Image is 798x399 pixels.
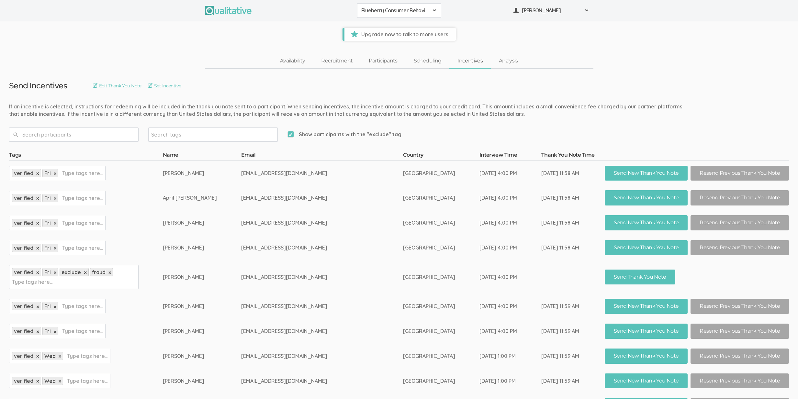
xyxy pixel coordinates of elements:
input: Search tags [151,130,192,139]
button: Blueberry Consumer Behavior Project [357,3,441,18]
td: [EMAIL_ADDRESS][DOMAIN_NAME] [241,260,403,294]
button: Resend Previous Thank You Note [691,373,789,389]
td: [GEOGRAPHIC_DATA] [403,260,479,294]
span: verified [14,220,33,226]
button: Resend Previous Thank You Note [691,349,789,364]
button: Resend Previous Thank You Note [691,240,789,255]
span: Upgrade now to talk to more users. [344,28,456,41]
a: × [36,379,39,384]
td: [PERSON_NAME] [163,344,241,369]
a: × [84,270,87,275]
span: Blueberry Consumer Behavior Project [361,7,429,14]
div: [DATE] 11:58 AM [541,219,580,227]
input: Type tags here... [67,377,107,385]
span: Wed [44,353,56,359]
span: verified [14,328,33,334]
button: Send Thank You Note [605,270,675,285]
button: Send New Thank You Note [605,324,688,339]
span: Fri [44,195,51,201]
span: Wed [44,378,56,384]
div: [DATE] 11:59 AM [541,352,580,360]
button: Resend Previous Thank You Note [691,166,789,181]
td: [PERSON_NAME] [163,294,241,319]
button: Send New Thank You Note [605,299,688,314]
td: [GEOGRAPHIC_DATA] [403,235,479,260]
a: × [53,246,56,251]
a: Set Incentive [148,82,181,89]
td: [PERSON_NAME] [163,369,241,393]
td: [EMAIL_ADDRESS][DOMAIN_NAME] [241,294,403,319]
td: [GEOGRAPHIC_DATA] [403,185,479,210]
td: [GEOGRAPHIC_DATA] [403,369,479,393]
a: Recruitment [313,54,361,68]
a: Analysis [491,54,526,68]
a: × [58,379,61,384]
th: Thank You Note Time [541,151,605,161]
a: × [36,329,39,335]
input: Type tags here... [62,169,103,177]
td: [GEOGRAPHIC_DATA] [403,319,479,344]
th: Interview Time [479,151,541,161]
input: Type tags here... [62,194,103,202]
input: Type tags here... [62,327,103,335]
td: [DATE] 4:00 PM [479,185,541,210]
button: [PERSON_NAME] [509,3,593,18]
div: If an incentive is selected, instructions for redeeming will be included in the thank you note se... [9,103,684,118]
a: Upgrade now to talk to more users. [343,28,456,41]
a: × [53,221,56,226]
a: × [58,354,61,359]
span: fraud [92,269,106,275]
button: Resend Previous Thank You Note [691,324,789,339]
div: [DATE] 11:59 AM [541,377,580,385]
button: Send New Thank You Note [605,240,688,255]
th: Email [241,151,403,161]
td: [EMAIL_ADDRESS][DOMAIN_NAME] [241,210,403,235]
a: × [36,246,39,251]
span: exclude [62,269,81,275]
span: verified [14,378,33,384]
button: Resend Previous Thank You Note [691,190,789,205]
span: verified [14,303,33,309]
input: Type tags here... [67,352,107,360]
td: [DATE] 4:00 PM [479,260,541,294]
a: × [53,270,56,275]
span: Fri [44,245,51,251]
a: × [53,329,56,335]
td: [GEOGRAPHIC_DATA] [403,294,479,319]
span: Fri [44,328,51,334]
a: × [53,304,56,310]
button: Send New Thank You Note [605,215,688,230]
span: Show participants with the "exclude" tag [287,131,401,138]
td: [EMAIL_ADDRESS][DOMAIN_NAME] [241,369,403,393]
td: [PERSON_NAME] [163,161,241,185]
td: [EMAIL_ADDRESS][DOMAIN_NAME] [241,235,403,260]
td: [PERSON_NAME] [163,319,241,344]
button: Send New Thank You Note [605,373,688,389]
td: [DATE] 4:00 PM [479,210,541,235]
span: Fri [44,220,51,226]
h3: Send Incentives [9,82,67,90]
td: [GEOGRAPHIC_DATA] [403,210,479,235]
span: Fri [44,303,51,309]
div: Chat Widget [766,368,798,399]
span: verified [14,170,33,176]
span: verified [14,245,33,251]
input: Type tags here... [12,278,52,286]
input: Search participants [9,127,139,142]
td: [EMAIL_ADDRESS][DOMAIN_NAME] [241,344,403,369]
button: Resend Previous Thank You Note [691,215,789,230]
td: [EMAIL_ADDRESS][DOMAIN_NAME] [241,185,403,210]
span: Fri [44,269,51,275]
td: [DATE] 4:00 PM [479,235,541,260]
a: Scheduling [406,54,450,68]
a: × [36,270,39,275]
a: Edit Thank You Note [93,82,141,89]
div: [DATE] 11:59 AM [541,303,580,310]
a: Incentives [449,54,491,68]
span: verified [14,269,33,275]
span: verified [14,353,33,359]
td: April [PERSON_NAME] [163,185,241,210]
td: [GEOGRAPHIC_DATA] [403,161,479,185]
td: [DATE] 4:00 PM [479,161,541,185]
td: [DATE] 4:00 PM [479,294,541,319]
